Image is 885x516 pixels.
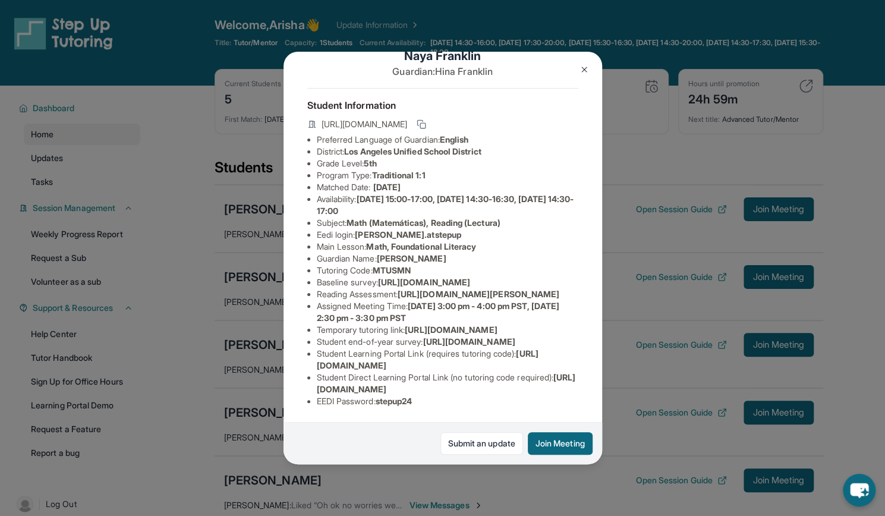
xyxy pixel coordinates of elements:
span: stepup24 [376,396,412,406]
li: Student Learning Portal Link (requires tutoring code) : [317,348,578,372]
li: Assigned Meeting Time : [317,300,578,324]
li: District: [317,146,578,158]
li: Temporary tutoring link : [317,324,578,336]
li: Student Direct Learning Portal Link (no tutoring code required) : [317,372,578,395]
span: [URL][DOMAIN_NAME] [378,277,470,287]
span: MTUSMN [373,265,411,275]
span: Math, Foundational Literacy [366,241,476,251]
li: Grade Level: [317,158,578,169]
span: Los Angeles Unified School District [344,146,481,156]
span: Traditional 1:1 [371,170,425,180]
li: Student end-of-year survey : [317,336,578,348]
li: Reading Assessment : [317,288,578,300]
span: [DATE] 15:00-17:00, [DATE] 14:30-16:30, [DATE] 14:30-17:00 [317,194,574,216]
span: [URL][DOMAIN_NAME] [423,336,515,347]
span: [DATE] [373,182,401,192]
li: Availability: [317,193,578,217]
li: Main Lesson : [317,241,578,253]
li: Eedi login : [317,229,578,241]
span: [PERSON_NAME].atstepup [355,229,461,240]
button: Copy link [414,117,429,131]
span: [PERSON_NAME] [377,253,446,263]
p: Guardian: Hina Franklin [307,64,578,78]
li: Matched Date: [317,181,578,193]
span: Math (Matemáticas), Reading (Lectura) [347,218,500,228]
li: Preferred Language of Guardian: [317,134,578,146]
span: [DATE] 3:00 pm - 4:00 pm PST, [DATE] 2:30 pm - 3:30 pm PST [317,301,559,323]
li: Program Type: [317,169,578,181]
span: [URL][DOMAIN_NAME] [322,118,407,130]
button: Join Meeting [528,432,593,455]
span: English [440,134,469,144]
li: Subject : [317,217,578,229]
span: [URL][DOMAIN_NAME] [405,325,497,335]
li: Guardian Name : [317,253,578,265]
li: Baseline survey : [317,276,578,288]
h1: Naya Franklin [307,48,578,64]
li: Tutoring Code : [317,265,578,276]
button: chat-button [843,474,875,506]
h4: Student Information [307,98,578,112]
span: [URL][DOMAIN_NAME][PERSON_NAME] [398,289,559,299]
img: Close Icon [579,65,589,74]
span: 5th [364,158,376,168]
li: EEDI Password : [317,395,578,407]
a: Submit an update [440,432,523,455]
